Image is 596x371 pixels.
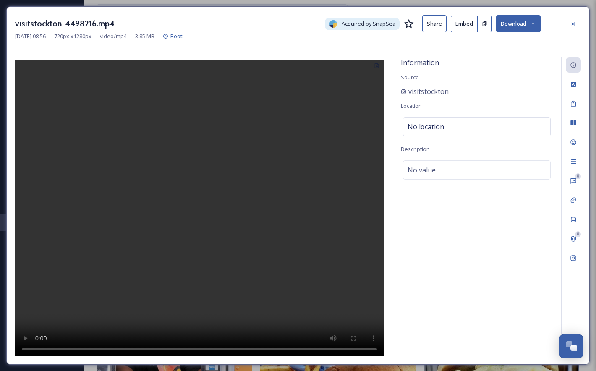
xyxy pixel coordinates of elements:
[54,32,91,40] span: 720 px x 1280 px
[329,20,337,28] img: snapsea-logo.png
[575,173,581,179] div: 0
[100,32,127,40] span: video/mp4
[135,32,154,40] span: 3.85 MB
[342,20,395,28] span: Acquired by SnapSea
[408,122,444,132] span: No location
[401,145,430,153] span: Description
[422,15,447,32] button: Share
[15,18,115,30] h3: visitstockton-4498216.mp4
[170,32,183,40] span: Root
[451,16,478,32] button: Embed
[408,86,449,97] span: visitstockton
[401,102,422,110] span: Location
[559,334,583,358] button: Open Chat
[408,165,437,175] span: No value.
[15,32,46,40] span: [DATE] 08:56
[401,86,449,97] a: visitstockton
[401,73,419,81] span: Source
[496,15,541,32] button: Download
[575,231,581,237] div: 0
[401,58,439,67] span: Information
